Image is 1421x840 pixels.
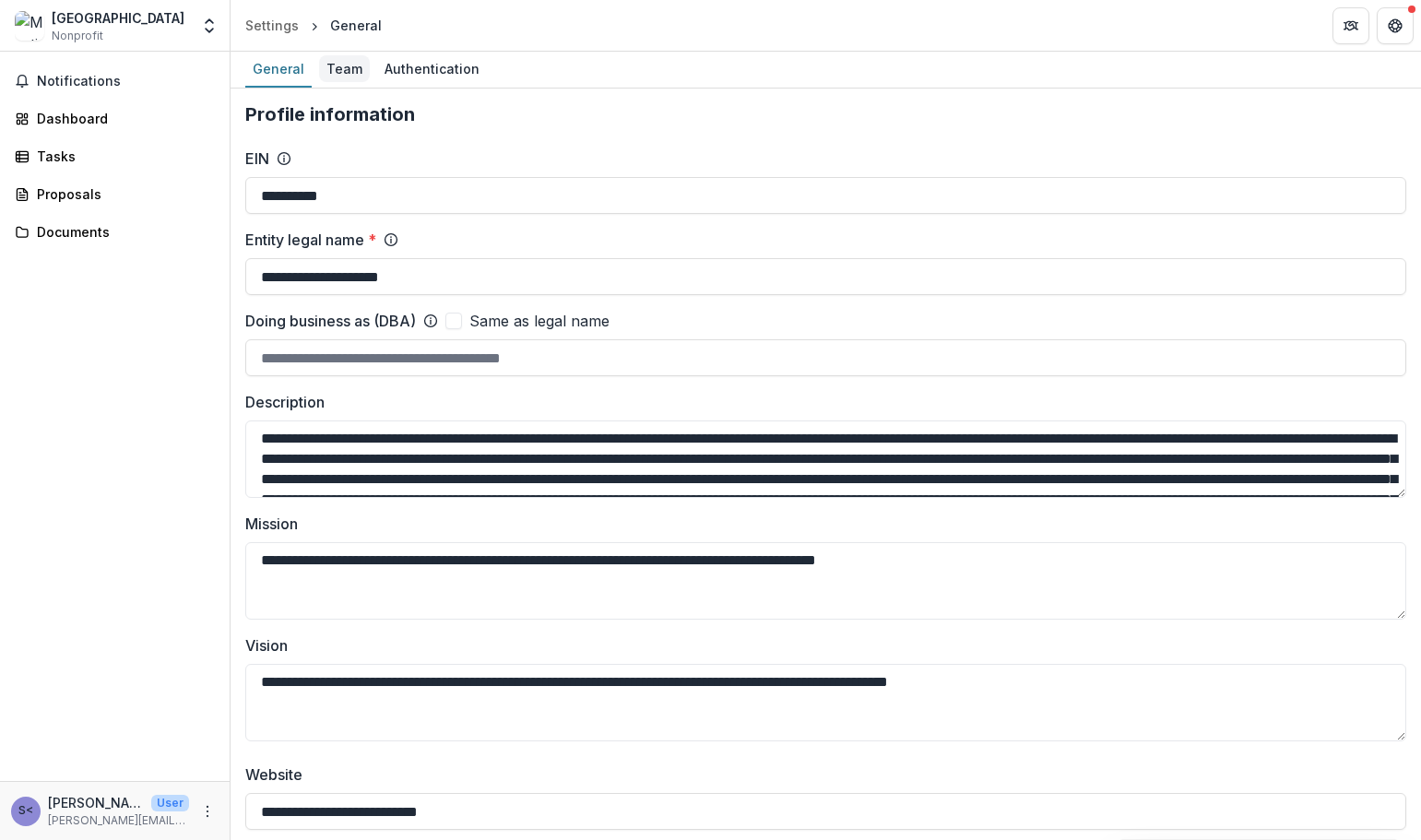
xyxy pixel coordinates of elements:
img: Mystic Seaport Museum [15,11,44,41]
button: More [196,800,219,822]
div: Proposals [37,184,207,204]
a: Team [319,52,370,88]
span: Same as legal name [469,310,610,332]
div: Sarah Cahill <sarah.cahill@mysticseaport.org> [18,805,33,817]
a: Documents [7,217,222,247]
div: [GEOGRAPHIC_DATA] [52,8,184,28]
label: Description [245,391,1395,413]
div: Settings [245,16,299,35]
a: Settings [238,12,306,39]
div: Dashboard [37,109,207,128]
div: Documents [37,222,207,242]
div: Authentication [377,55,487,82]
div: General [245,55,312,82]
a: Tasks [7,141,222,172]
nav: breadcrumb [238,12,389,39]
span: Nonprofit [52,28,103,44]
p: [PERSON_NAME][EMAIL_ADDRESS][PERSON_NAME][DOMAIN_NAME] [48,812,189,829]
button: Partners [1332,7,1369,44]
label: EIN [245,148,269,170]
a: Authentication [377,52,487,88]
label: Website [245,763,1395,786]
label: Vision [245,634,1395,657]
button: Open entity switcher [196,7,222,44]
div: General [330,16,382,35]
label: Mission [245,513,1395,535]
button: Notifications [7,66,222,96]
span: Notifications [37,74,215,89]
h2: Profile information [245,103,1406,125]
label: Entity legal name [245,229,376,251]
a: Proposals [7,179,222,209]
div: Team [319,55,370,82]
a: General [245,52,312,88]
button: Get Help [1377,7,1414,44]
a: Dashboard [7,103,222,134]
div: Tasks [37,147,207,166]
p: [PERSON_NAME] <[PERSON_NAME][EMAIL_ADDRESS][PERSON_NAME][DOMAIN_NAME]> [48,793,144,812]
p: User [151,795,189,811]
label: Doing business as (DBA) [245,310,416,332]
